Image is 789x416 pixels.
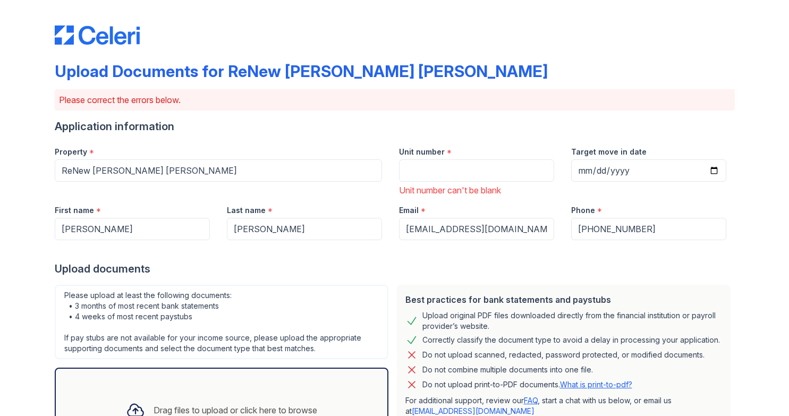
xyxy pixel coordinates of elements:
[560,380,632,389] a: What is print-to-pdf?
[399,205,419,216] label: Email
[405,293,722,306] div: Best practices for bank statements and paystubs
[55,205,94,216] label: First name
[55,147,87,157] label: Property
[422,363,593,376] div: Do not combine multiple documents into one file.
[55,261,735,276] div: Upload documents
[399,147,445,157] label: Unit number
[571,147,647,157] label: Target move in date
[399,184,554,197] div: Unit number can't be blank
[524,396,538,405] a: FAQ
[422,310,722,332] div: Upload original PDF files downloaded directly from the financial institution or payroll provider’...
[422,349,705,361] div: Do not upload scanned, redacted, password protected, or modified documents.
[227,205,266,216] label: Last name
[412,406,535,415] a: [EMAIL_ADDRESS][DOMAIN_NAME]
[59,94,731,106] p: Please correct the errors below.
[571,205,595,216] label: Phone
[422,379,632,390] p: Do not upload print-to-PDF documents.
[55,119,735,134] div: Application information
[422,334,720,346] div: Correctly classify the document type to avoid a delay in processing your application.
[55,26,140,45] img: CE_Logo_Blue-a8612792a0a2168367f1c8372b55b34899dd931a85d93a1a3d3e32e68fde9ad4.png
[55,285,388,359] div: Please upload at least the following documents: • 3 months of most recent bank statements • 4 wee...
[55,62,548,81] div: Upload Documents for ReNew [PERSON_NAME] [PERSON_NAME]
